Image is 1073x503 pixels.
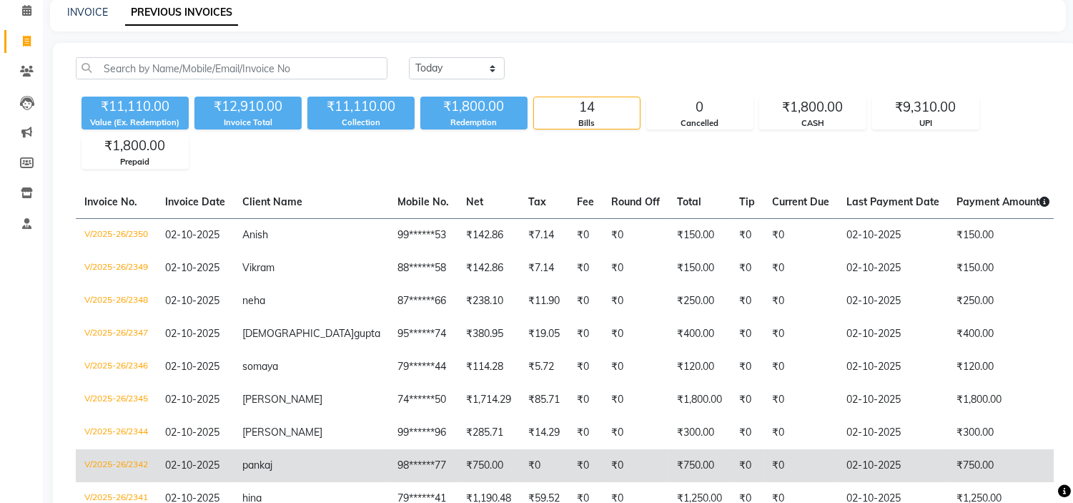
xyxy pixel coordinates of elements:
[520,318,568,351] td: ₹19.05
[611,195,660,208] span: Round Off
[242,261,275,274] span: Vikram
[838,416,948,449] td: 02-10-2025
[165,294,219,307] span: 02-10-2025
[948,318,1058,351] td: ₹400.00
[603,416,668,449] td: ₹0
[165,393,219,406] span: 02-10-2025
[76,218,157,252] td: V/2025-26/2350
[165,261,219,274] span: 02-10-2025
[242,360,278,373] span: somaya
[668,449,731,482] td: ₹750.00
[647,117,753,130] div: Cancelled
[568,252,603,285] td: ₹0
[528,195,546,208] span: Tax
[668,416,731,449] td: ₹300.00
[568,384,603,416] td: ₹0
[307,117,415,129] div: Collection
[242,228,268,241] span: Anish
[81,117,189,129] div: Value (Ex. Redemption)
[948,285,1058,318] td: ₹250.00
[534,97,640,117] div: 14
[731,449,763,482] td: ₹0
[165,360,219,373] span: 02-10-2025
[458,416,520,449] td: ₹285.71
[838,252,948,285] td: 02-10-2025
[948,416,1058,449] td: ₹300.00
[76,351,157,384] td: V/2025-26/2346
[520,384,568,416] td: ₹85.71
[763,384,838,416] td: ₹0
[603,252,668,285] td: ₹0
[731,218,763,252] td: ₹0
[354,327,380,340] span: gupta
[458,318,520,351] td: ₹380.95
[81,97,189,117] div: ₹11,110.00
[677,195,701,208] span: Total
[242,426,322,439] span: [PERSON_NAME]
[668,384,731,416] td: ₹1,800.00
[603,384,668,416] td: ₹0
[458,449,520,482] td: ₹750.00
[76,318,157,351] td: V/2025-26/2347
[520,252,568,285] td: ₹7.14
[873,97,979,117] div: ₹9,310.00
[763,318,838,351] td: ₹0
[458,285,520,318] td: ₹238.10
[760,117,866,130] div: CASH
[165,426,219,439] span: 02-10-2025
[948,449,1058,482] td: ₹750.00
[520,351,568,384] td: ₹5.72
[520,449,568,482] td: ₹0
[520,285,568,318] td: ₹11.90
[242,393,322,406] span: [PERSON_NAME]
[763,285,838,318] td: ₹0
[838,318,948,351] td: 02-10-2025
[731,318,763,351] td: ₹0
[82,156,188,168] div: Prepaid
[948,351,1058,384] td: ₹120.00
[568,416,603,449] td: ₹0
[731,416,763,449] td: ₹0
[76,384,157,416] td: V/2025-26/2345
[668,351,731,384] td: ₹120.00
[763,449,838,482] td: ₹0
[731,351,763,384] td: ₹0
[307,97,415,117] div: ₹11,110.00
[763,416,838,449] td: ₹0
[84,195,137,208] span: Invoice No.
[603,449,668,482] td: ₹0
[838,384,948,416] td: 02-10-2025
[76,449,157,482] td: V/2025-26/2342
[846,195,939,208] span: Last Payment Date
[603,318,668,351] td: ₹0
[838,285,948,318] td: 02-10-2025
[763,218,838,252] td: ₹0
[165,459,219,472] span: 02-10-2025
[577,195,594,208] span: Fee
[194,117,302,129] div: Invoice Total
[165,228,219,241] span: 02-10-2025
[458,252,520,285] td: ₹142.86
[520,218,568,252] td: ₹7.14
[668,252,731,285] td: ₹150.00
[763,252,838,285] td: ₹0
[194,97,302,117] div: ₹12,910.00
[82,136,188,156] div: ₹1,800.00
[76,285,157,318] td: V/2025-26/2348
[948,218,1058,252] td: ₹150.00
[668,318,731,351] td: ₹400.00
[534,117,640,130] div: Bills
[458,384,520,416] td: ₹1,714.29
[466,195,483,208] span: Net
[568,351,603,384] td: ₹0
[76,416,157,449] td: V/2025-26/2344
[668,218,731,252] td: ₹150.00
[568,218,603,252] td: ₹0
[668,285,731,318] td: ₹250.00
[165,327,219,340] span: 02-10-2025
[242,459,272,472] span: pankaj
[948,252,1058,285] td: ₹150.00
[420,117,528,129] div: Redemption
[739,195,755,208] span: Tip
[838,218,948,252] td: 02-10-2025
